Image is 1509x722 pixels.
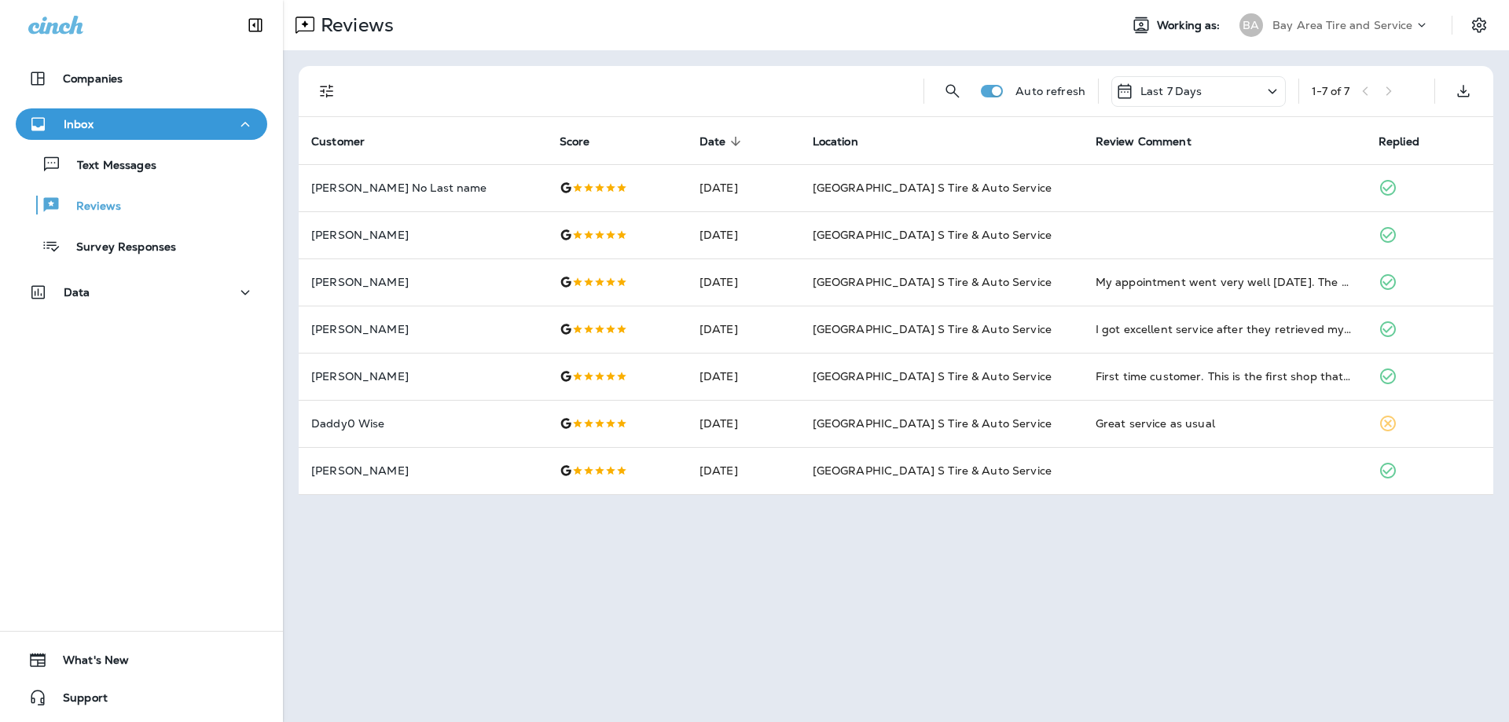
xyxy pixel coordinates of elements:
[687,447,800,494] td: [DATE]
[1096,321,1353,337] div: I got excellent service after they retrieved my car keys. Thanks somuch!
[1096,416,1353,431] div: Great service as usual
[1096,135,1191,148] span: Review Comment
[1379,135,1419,148] span: Replied
[687,211,800,258] td: [DATE]
[64,286,90,299] p: Data
[16,148,267,181] button: Text Messages
[311,75,343,107] button: Filters
[813,464,1052,478] span: [GEOGRAPHIC_DATA] S Tire & Auto Service
[63,72,123,85] p: Companies
[1448,75,1479,107] button: Export as CSV
[687,353,800,400] td: [DATE]
[1239,13,1263,37] div: BA
[16,63,267,94] button: Companies
[1272,19,1413,31] p: Bay Area Tire and Service
[937,75,968,107] button: Search Reviews
[311,417,534,430] p: Daddy0 Wise
[1157,19,1224,32] span: Working as:
[1015,85,1085,97] p: Auto refresh
[813,134,879,148] span: Location
[61,159,156,174] p: Text Messages
[813,228,1052,242] span: [GEOGRAPHIC_DATA] S Tire & Auto Service
[687,164,800,211] td: [DATE]
[311,276,534,288] p: [PERSON_NAME]
[1096,134,1212,148] span: Review Comment
[813,135,858,148] span: Location
[1140,85,1202,97] p: Last 7 Days
[311,229,534,241] p: [PERSON_NAME]
[687,400,800,447] td: [DATE]
[560,134,611,148] span: Score
[61,200,121,214] p: Reviews
[16,277,267,308] button: Data
[813,369,1052,383] span: [GEOGRAPHIC_DATA] S Tire & Auto Service
[311,181,534,194] p: [PERSON_NAME] No Last name
[16,682,267,713] button: Support
[16,644,267,676] button: What's New
[311,464,534,477] p: [PERSON_NAME]
[311,323,534,335] p: [PERSON_NAME]
[16,189,267,222] button: Reviews
[1312,85,1349,97] div: 1 - 7 of 7
[311,135,365,148] span: Customer
[64,118,94,130] p: Inbox
[687,306,800,353] td: [DATE]
[1465,11,1493,39] button: Settings
[311,370,534,383] p: [PERSON_NAME]
[314,13,394,37] p: Reviews
[813,275,1052,289] span: [GEOGRAPHIC_DATA] S Tire & Auto Service
[47,654,129,673] span: What's New
[1379,134,1440,148] span: Replied
[16,108,267,140] button: Inbox
[699,135,726,148] span: Date
[560,135,590,148] span: Score
[16,229,267,262] button: Survey Responses
[311,134,385,148] span: Customer
[61,240,176,255] p: Survey Responses
[47,691,108,710] span: Support
[813,181,1052,195] span: [GEOGRAPHIC_DATA] S Tire & Auto Service
[699,134,747,148] span: Date
[233,9,277,41] button: Collapse Sidebar
[813,322,1052,336] span: [GEOGRAPHIC_DATA] S Tire & Auto Service
[1096,368,1353,384] div: First time customer. This is the first shop that didn't call me to tell me the wife's car needed ...
[813,416,1052,431] span: [GEOGRAPHIC_DATA] S Tire & Auto Service
[1096,274,1353,290] div: My appointment went very well today. The service was started promptly and finished in a very reas...
[687,258,800,306] td: [DATE]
